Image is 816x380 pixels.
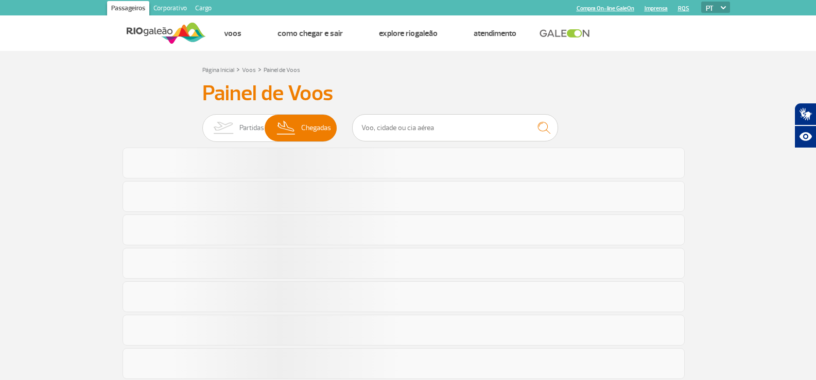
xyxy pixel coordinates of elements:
[258,63,262,75] a: >
[239,115,264,141] span: Partidas
[191,1,216,17] a: Cargo
[379,28,438,39] a: Explore RIOgaleão
[242,66,256,74] a: Voos
[352,114,558,141] input: Voo, cidade ou cia aérea
[794,125,816,148] button: Abrir recursos assistivos.
[202,66,234,74] a: Página Inicial
[474,28,516,39] a: Atendimento
[224,28,241,39] a: Voos
[107,1,149,17] a: Passageiros
[794,103,816,125] button: Abrir tradutor de língua de sinais.
[264,66,300,74] a: Painel de Voos
[794,103,816,148] div: Plugin de acessibilidade da Hand Talk.
[207,115,239,141] img: slider-embarque
[236,63,240,75] a: >
[202,81,614,106] h3: Painel de Voos
[301,115,331,141] span: Chegadas
[678,5,689,12] a: RQS
[149,1,191,17] a: Corporativo
[577,5,634,12] a: Compra On-line GaleOn
[271,115,302,141] img: slider-desembarque
[277,28,343,39] a: Como chegar e sair
[645,5,668,12] a: Imprensa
